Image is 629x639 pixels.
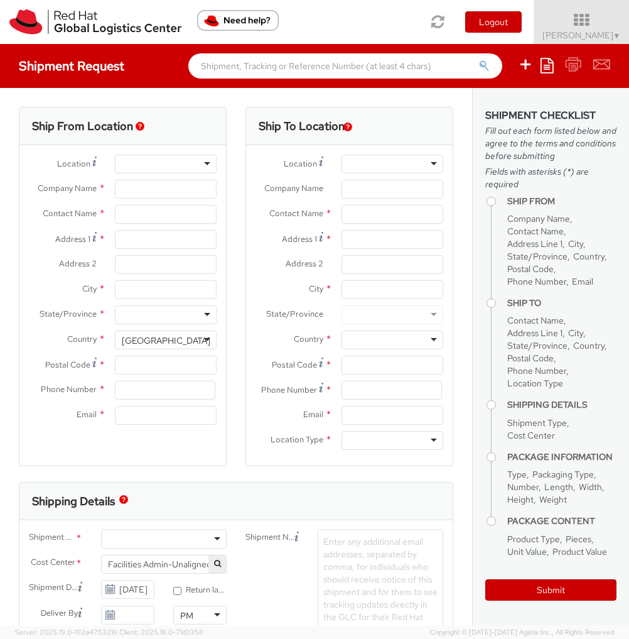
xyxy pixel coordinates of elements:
[532,469,594,480] span: Packaging Type
[272,359,317,370] span: Postal Code
[507,315,564,326] span: Contact Name
[259,120,345,133] h3: Ship To Location
[485,579,616,601] button: Submit
[38,183,97,194] span: Company Name
[197,10,279,31] button: Need help?
[465,11,522,33] button: Logout
[542,30,621,41] span: [PERSON_NAME]
[119,628,203,636] span: Client: 2025.18.0-71d3358
[266,309,323,319] span: State/Province
[507,352,554,364] span: Postal Code
[82,283,97,294] span: City
[77,409,97,420] span: Email
[55,234,90,244] span: Address 1
[264,183,323,194] span: Company Name
[269,208,323,219] span: Contact Name
[507,365,566,376] span: Phone Number
[485,124,616,162] span: Fill out each form listed below and agree to the terms and conditions before submitting
[188,53,502,79] input: Shipment, Tracking or Reference Number (at least 4 chars)
[31,557,75,571] span: Cost Center
[15,628,117,636] span: Server: 2025.19.0-192a4753216
[261,385,317,395] span: Phone Number
[67,334,97,344] span: Country
[507,276,566,287] span: Phone Number
[552,546,607,557] span: Product Value
[19,59,124,73] h4: Shipment Request
[507,340,567,351] span: State/Province
[573,251,605,262] span: Country
[507,533,560,545] span: Product Type
[507,430,555,441] span: Cost Center
[507,226,564,237] span: Contact Name
[57,158,90,169] span: Location
[507,546,547,557] span: Unit Value
[507,327,562,339] span: Address Line 1
[507,197,616,206] h4: Ship From
[568,238,583,249] span: City
[507,400,616,410] h4: Shipping Details
[507,298,616,308] h4: Ship To
[613,31,621,41] span: ▼
[41,608,78,621] span: Deliver By
[430,628,614,638] span: Copyright © [DATE]-[DATE] Agistix Inc., All Rights Reserved
[507,378,563,389] span: Location Type
[122,334,210,347] div: [GEOGRAPHIC_DATA]
[485,165,616,190] span: Fields with asterisks (*) are required
[507,516,616,526] h4: Package Content
[294,334,323,344] span: Country
[32,495,115,508] h3: Shipping Details
[45,359,90,370] span: Postal Code
[507,263,554,275] span: Postal Code
[485,110,616,121] h3: Shipment Checklist
[173,587,181,595] input: Return label required
[566,533,591,545] span: Pieces
[29,582,78,596] span: Shipment Date
[507,238,562,249] span: Address Line 1
[108,559,220,570] span: Facilities Admin-Unaligned 901
[568,327,583,339] span: City
[544,481,573,493] span: Length
[282,234,317,244] span: Address 1
[323,536,438,635] span: Enter any additional email addresses, separated by comma, for individuals who should receive noti...
[507,481,539,493] span: Number
[9,9,181,35] img: rh-logistics-00dfa346123c4ec078e1.svg
[579,481,602,493] span: Width
[573,340,605,351] span: Country
[507,213,570,224] span: Company Name
[29,532,75,546] span: Shipment Type
[507,469,527,480] span: Type
[101,555,227,574] span: Facilities Admin-Unaligned 901
[507,251,567,262] span: State/Province
[507,452,616,462] h4: Package Information
[271,434,323,445] span: Location Type
[245,532,294,545] span: Shipment Notification
[59,258,97,269] span: Address 2
[572,276,593,287] span: Email
[309,283,323,294] span: City
[507,494,534,505] span: Height
[180,609,193,622] div: PM
[303,409,323,420] span: Email
[173,582,227,596] label: Return label required
[40,309,97,319] span: State/Province
[32,120,133,133] h3: Ship From Location
[41,384,97,395] span: Phone Number
[507,417,567,429] span: Shipment Type
[43,208,97,219] span: Contact Name
[284,158,317,169] span: Location
[286,258,323,269] span: Address 2
[539,494,567,505] span: Weight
